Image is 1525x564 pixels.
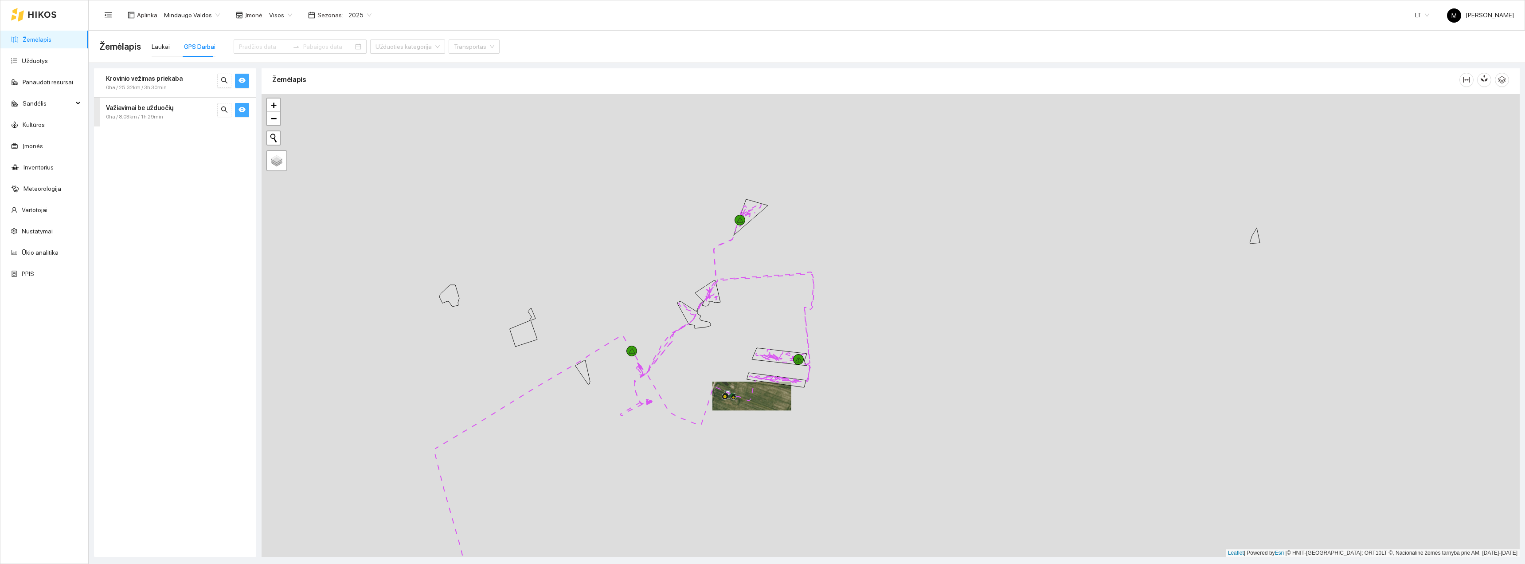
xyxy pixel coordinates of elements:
a: Žemėlapis [23,36,51,43]
input: Pradžios data [239,42,289,51]
span: swap-right [293,43,300,50]
a: Inventorius [23,164,54,171]
span: Žemėlapis [99,39,141,54]
span: [PERSON_NAME] [1447,12,1514,19]
a: Ūkio analitika [22,249,59,256]
div: Važiavimai be užduočių0ha / 8.03km / 1h 29minsearcheye [94,98,256,126]
button: eye [235,74,249,88]
span: 0ha / 25.32km / 3h 30min [106,83,167,92]
span: menu-fold [104,11,112,19]
a: Užduotys [22,57,48,64]
button: eye [235,103,249,117]
span: calendar [308,12,315,19]
span: LT [1415,8,1429,22]
span: eye [239,77,246,85]
span: Aplinka : [137,10,159,20]
span: + [271,99,277,110]
span: shop [236,12,243,19]
a: Įmonės [23,142,43,150]
button: search [217,103,231,117]
button: Initiate a new search [267,131,280,145]
div: Krovinio vežimas priekaba0ha / 25.32km / 3h 30minsearcheye [94,68,256,97]
a: Nustatymai [22,228,53,235]
span: M [1451,8,1457,23]
a: Zoom out [267,112,280,125]
span: column-width [1460,76,1473,83]
a: Leaflet [1228,550,1244,556]
a: PPIS [22,270,34,277]
div: GPS Darbai [184,42,215,51]
button: search [217,74,231,88]
span: Įmonė : [245,10,264,20]
div: Laukai [152,42,170,51]
button: menu-fold [99,6,117,24]
strong: Važiavimai be užduočių [106,104,173,111]
span: Sezonas : [317,10,343,20]
a: Panaudoti resursai [23,79,73,86]
a: Zoom in [267,99,280,112]
a: Esri [1275,550,1284,556]
span: eye [239,106,246,114]
span: 0ha / 8.03km / 1h 29min [106,113,163,121]
span: − [271,113,277,124]
input: Pabaigos data [303,42,353,51]
a: Meteorologija [23,185,61,192]
a: Kultūros [23,121,45,128]
span: 2025 [348,8,371,22]
a: Layers [267,151,286,170]
a: Vartotojai [22,206,47,213]
span: to [293,43,300,50]
span: layout [128,12,135,19]
span: Visos [269,8,292,22]
strong: Krovinio vežimas priekaba [106,75,183,82]
span: | [1286,550,1287,556]
button: column-width [1459,73,1474,87]
span: search [221,106,228,114]
span: Mindaugo Valdos [164,8,220,22]
span: Sandėlis [23,95,73,112]
div: | Powered by © HNIT-[GEOGRAPHIC_DATA]; ORT10LT ©, Nacionalinė žemės tarnyba prie AM, [DATE]-[DATE] [1226,549,1520,557]
span: search [221,77,228,85]
div: Žemėlapis [272,67,1459,92]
